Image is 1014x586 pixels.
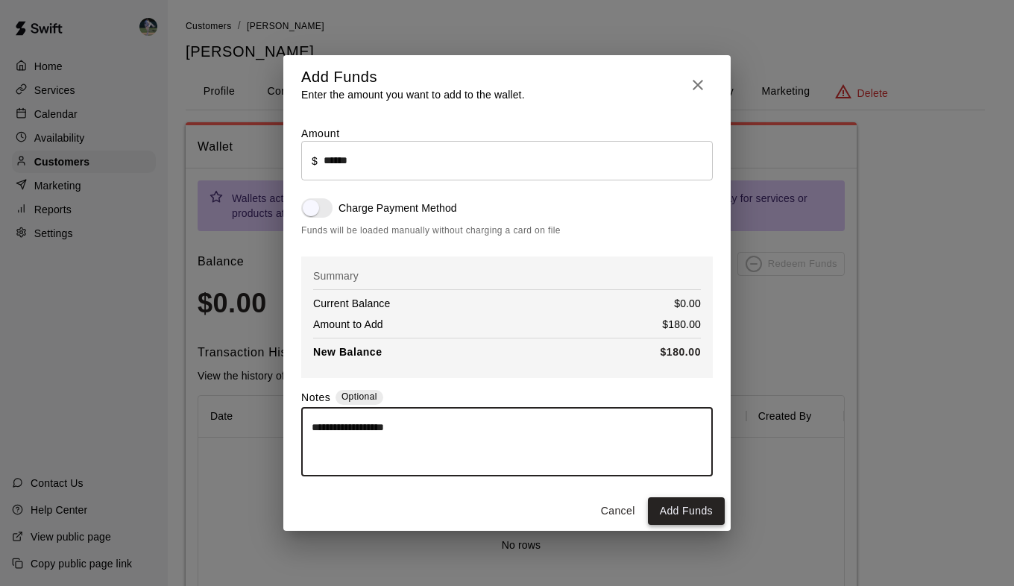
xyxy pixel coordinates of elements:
[313,268,701,283] p: Summary
[660,344,701,360] p: $180.00
[301,87,525,102] p: Enter the amount you want to add to the wallet.
[648,497,725,525] button: Add Funds
[301,67,525,87] h5: Add Funds
[341,391,377,402] span: Optional
[674,296,701,311] p: $0.00
[313,296,390,311] p: Current Balance
[301,224,713,239] span: Funds will be loaded manually without charging a card on file
[301,390,330,407] label: Notes
[313,344,382,360] p: New Balance
[338,201,457,215] p: Charge Payment Method
[594,497,642,525] button: Cancel
[313,317,383,332] p: Amount to Add
[662,317,701,332] p: $180.00
[312,154,318,168] p: $
[301,127,340,139] label: Amount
